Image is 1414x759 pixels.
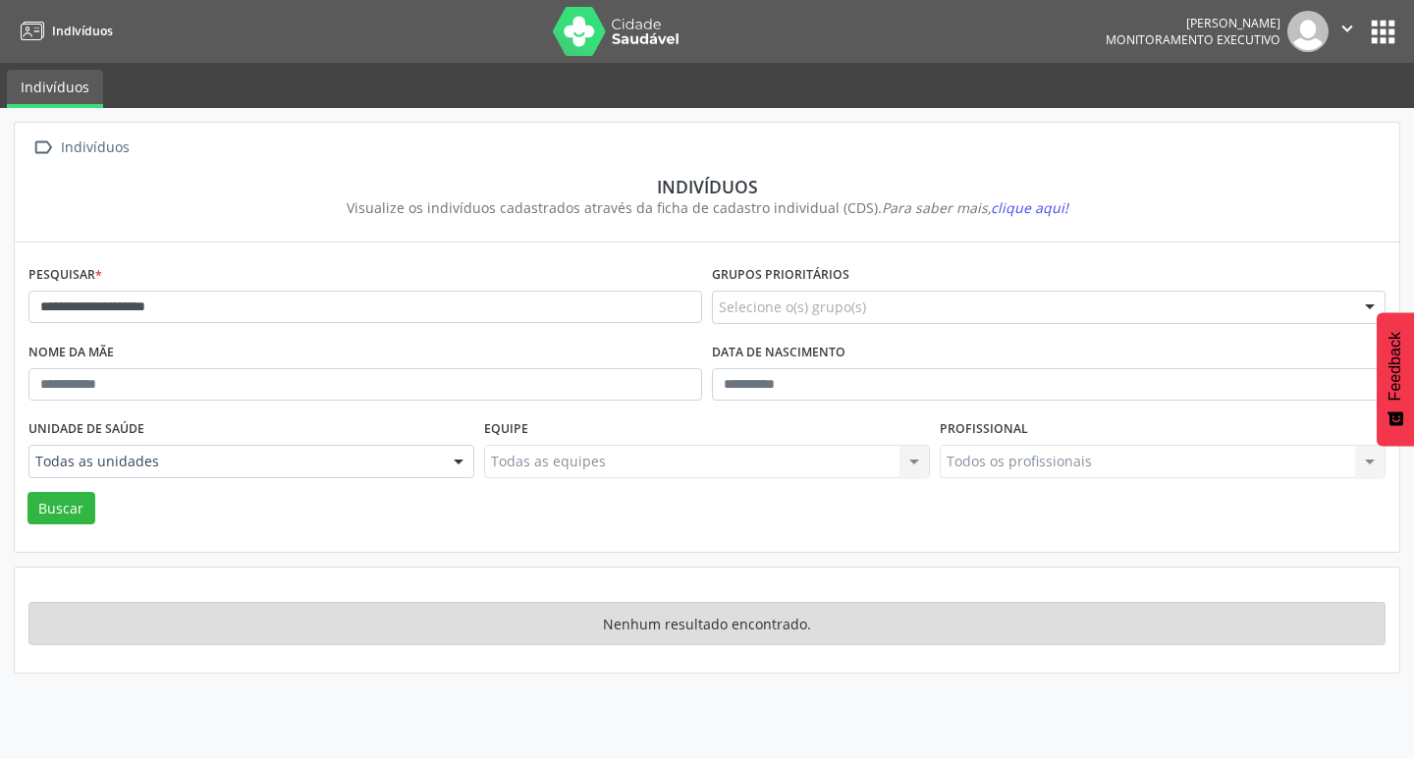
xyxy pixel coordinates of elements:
div: Nenhum resultado encontrado. [28,602,1386,645]
i:  [1336,18,1358,39]
label: Pesquisar [28,260,102,291]
i:  [28,134,57,162]
label: Profissional [940,414,1028,445]
span: Feedback [1387,332,1404,401]
i: Para saber mais, [882,198,1068,217]
a:  Indivíduos [28,134,133,162]
div: [PERSON_NAME] [1106,15,1280,31]
a: Indivíduos [7,70,103,108]
div: Visualize os indivíduos cadastrados através da ficha de cadastro individual (CDS). [42,197,1372,218]
a: Indivíduos [14,15,113,47]
span: Selecione o(s) grupo(s) [719,297,866,317]
label: Grupos prioritários [712,260,849,291]
button:  [1329,11,1366,52]
label: Nome da mãe [28,338,114,368]
label: Unidade de saúde [28,414,144,445]
img: img [1287,11,1329,52]
span: clique aqui! [991,198,1068,217]
span: Monitoramento Executivo [1106,31,1280,48]
button: Feedback - Mostrar pesquisa [1377,312,1414,446]
label: Data de nascimento [712,338,845,368]
label: Equipe [484,414,528,445]
div: Indivíduos [57,134,133,162]
span: Indivíduos [52,23,113,39]
button: apps [1366,15,1400,49]
button: Buscar [27,492,95,525]
span: Todas as unidades [35,452,434,471]
div: Indivíduos [42,176,1372,197]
